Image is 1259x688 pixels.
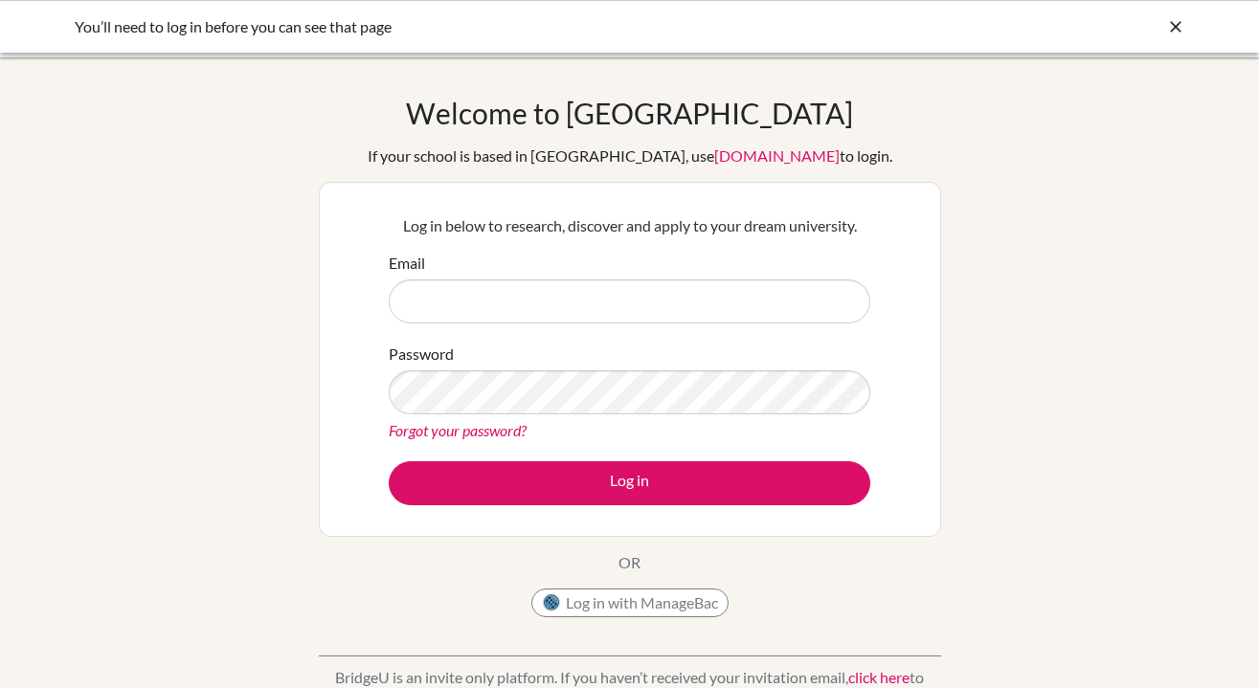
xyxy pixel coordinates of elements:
[406,96,853,130] h1: Welcome to [GEOGRAPHIC_DATA]
[389,214,870,237] p: Log in below to research, discover and apply to your dream university.
[389,461,870,505] button: Log in
[848,668,910,686] a: click here
[618,551,641,574] p: OR
[389,252,425,275] label: Email
[531,588,729,617] button: Log in with ManageBac
[75,15,898,38] div: You’ll need to log in before you can see that page
[714,146,840,165] a: [DOMAIN_NAME]
[389,343,454,366] label: Password
[389,421,527,439] a: Forgot your password?
[368,144,892,167] div: If your school is based in [GEOGRAPHIC_DATA], use to login.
